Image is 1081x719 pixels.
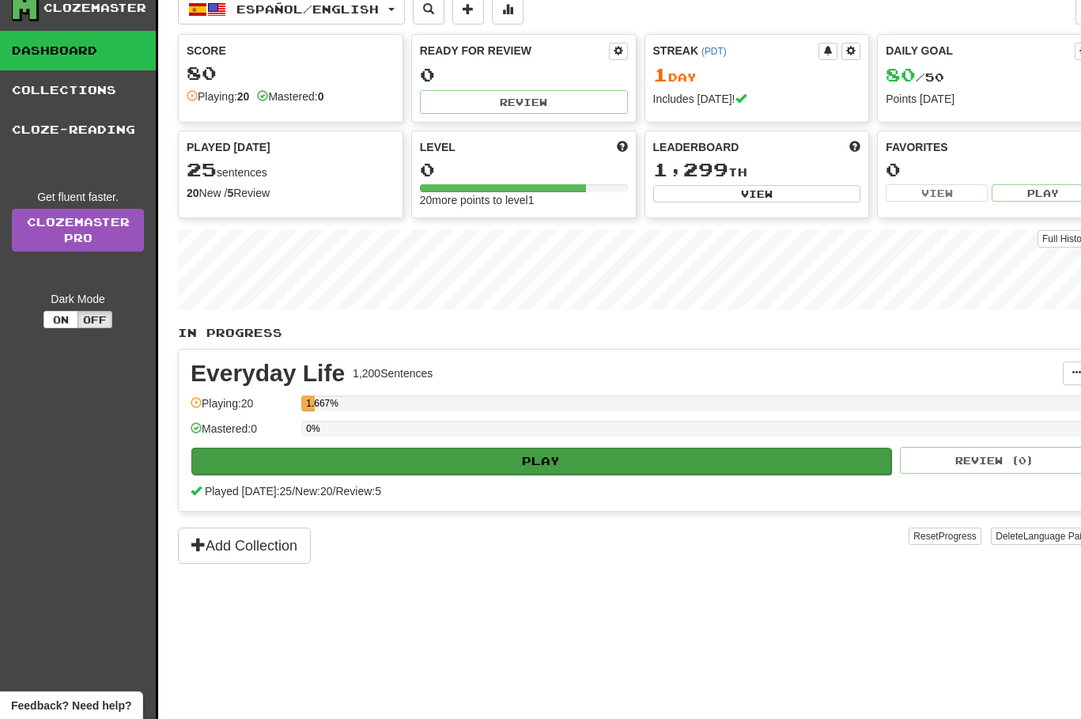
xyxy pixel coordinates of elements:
div: Mastered: 0 [191,421,293,447]
button: Play [191,448,891,475]
span: / 50 [886,70,944,84]
div: Playing: [187,89,249,104]
div: Includes [DATE]! [653,91,861,107]
div: Playing: 20 [191,395,293,422]
button: Review [420,90,628,114]
div: Get fluent faster. [12,189,144,205]
strong: 20 [237,90,250,103]
span: 1,299 [653,158,728,180]
div: Ready for Review [420,43,609,59]
div: 0 [420,160,628,180]
div: 0 [420,65,628,85]
span: Level [420,139,455,155]
span: / [333,485,336,498]
div: Everyday Life [191,361,345,385]
span: Progress [939,531,977,542]
div: Dark Mode [12,291,144,307]
div: 1,200 Sentences [353,365,433,381]
span: / [292,485,295,498]
div: Daily Goal [886,43,1075,60]
div: Day [653,65,861,85]
button: On [43,311,78,328]
div: 80 [187,63,395,83]
span: 1 [653,63,668,85]
div: sentences [187,160,395,180]
span: 25 [187,158,217,180]
span: New: 20 [295,485,332,498]
span: 80 [886,63,916,85]
strong: 0 [318,90,324,103]
button: View [886,184,988,202]
span: Open feedback widget [11,698,131,713]
span: Español / English [236,2,379,16]
strong: 20 [187,187,199,199]
div: New / Review [187,185,395,201]
span: Played [DATE]: 25 [205,485,292,498]
button: Add Collection [178,528,311,564]
strong: 5 [227,187,233,199]
div: Mastered: [257,89,323,104]
div: 20 more points to level 1 [420,192,628,208]
span: Leaderboard [653,139,739,155]
div: 1.667% [306,395,314,411]
button: ResetProgress [909,528,981,545]
button: Off [77,311,112,328]
span: Played [DATE] [187,139,270,155]
span: This week in points, UTC [849,139,860,155]
a: ClozemasterPro [12,209,144,252]
div: Streak [653,43,819,59]
div: th [653,160,861,180]
div: Score [187,43,395,59]
span: Review: 5 [335,485,381,498]
a: (PDT) [701,46,727,57]
button: View [653,185,861,202]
